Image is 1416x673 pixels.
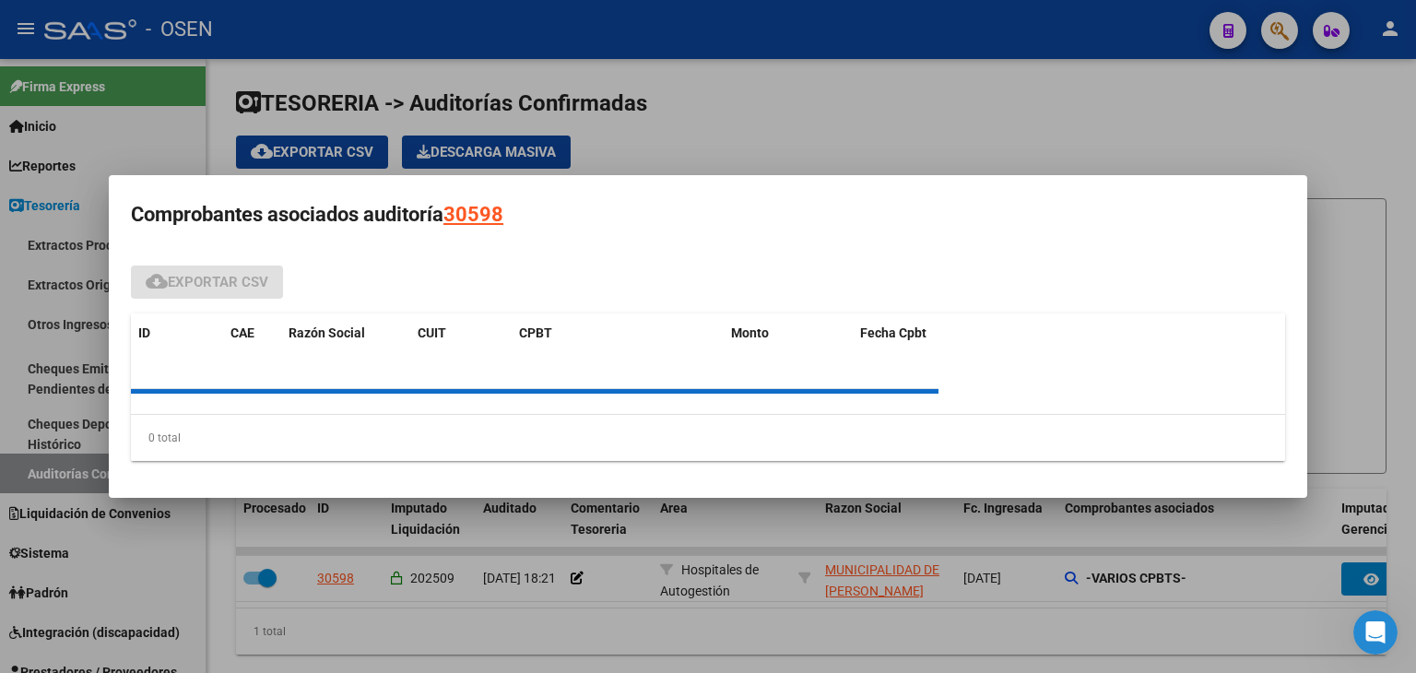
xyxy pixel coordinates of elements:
[289,325,365,340] span: Razón Social
[443,197,503,232] div: 30598
[146,270,168,292] mat-icon: cloud_download
[131,266,283,299] button: Exportar CSV
[281,313,410,395] datatable-header-cell: Razón Social
[731,325,769,340] span: Monto
[230,325,254,340] span: CAE
[860,325,926,340] span: Fecha Cpbt
[131,415,1285,461] div: 0 total
[223,313,281,395] datatable-header-cell: CAE
[724,313,853,395] datatable-header-cell: Monto
[146,274,268,290] span: Exportar CSV
[138,325,150,340] span: ID
[131,313,223,395] datatable-header-cell: ID
[519,325,552,340] span: CPBT
[1353,610,1398,655] iframe: Intercom live chat
[410,313,512,395] datatable-header-cell: CUIT
[936,313,1019,395] datatable-header-cell: Ingresado
[853,313,936,395] datatable-header-cell: Fecha Cpbt
[418,325,446,340] span: CUIT
[512,313,724,395] datatable-header-cell: CPBT
[131,197,1285,232] h3: Comprobantes asociados auditoría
